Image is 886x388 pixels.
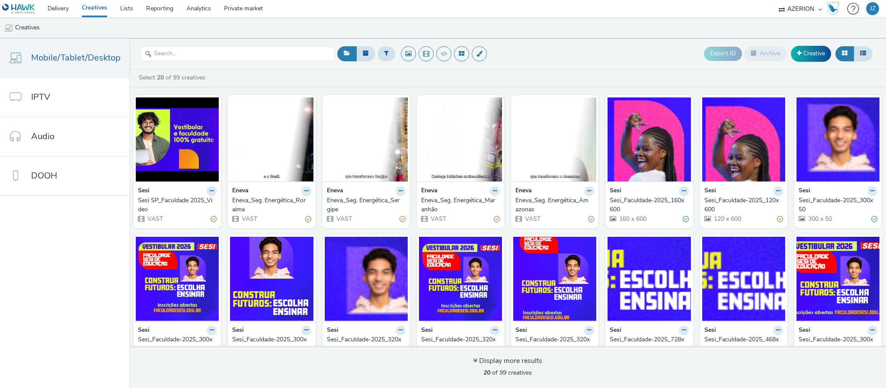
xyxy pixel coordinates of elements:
[31,91,50,103] span: IPTV
[430,215,446,223] span: VAST
[136,97,219,181] img: Sesi SP_Faculdade 2025_Video visual
[138,196,213,214] div: Sesi SP_Faculdade 2025_Video
[610,335,688,353] a: Sesi_Faculdade-2025_728x90
[327,196,402,214] div: Eneva_Seg. Energética_Sergipe
[799,335,877,353] a: Sesi_Faculdade-2025_300x250
[608,97,691,181] img: Sesi_Faculdade-2025_160x600 visual
[31,130,54,143] span: Audio
[138,186,150,196] strong: Sesi
[230,97,313,181] img: Eneva_Seg. Energética_Roraima visual
[610,326,621,336] strong: Sesi
[796,237,880,321] img: Sesi_Faculdade-2025_300x250 visual
[777,215,783,224] div: Partially valid
[327,335,406,353] a: Sesi_Faculdade-2025_320x50
[232,196,311,214] a: Eneva_Seg. Energética_Roraima
[138,335,213,353] div: Sesi_Faculdade-2025_300x300
[791,46,831,61] a: Creative
[473,356,542,366] div: Display more results
[305,215,311,224] div: Partially valid
[138,326,150,336] strong: Sesi
[31,169,57,182] span: DOOH
[702,237,785,321] img: Sesi_Faculdade-2025_468x60 visual
[327,335,402,353] div: Sesi_Faculdade-2025_320x50
[524,215,541,223] span: VAST
[799,326,810,336] strong: Sesi
[325,97,408,181] img: Eneva_Seg. Energética_Sergipe visual
[513,97,596,181] img: Eneva_Seg. Energética_Amazonas visual
[241,215,257,223] span: VAST
[232,335,307,353] div: Sesi_Faculdade-2025_300x600
[494,215,500,224] div: Partially valid
[400,215,406,224] div: Partially valid
[31,51,121,64] span: Mobile/Tablet/Desktop
[4,24,13,32] img: mobile
[336,215,352,223] span: VAST
[704,196,780,214] div: Sesi_Faculdade-2025_120x600
[799,196,874,214] div: Sesi_Faculdade-2025_300x50
[421,186,438,196] strong: Eneva
[704,47,742,60] button: Export ID
[870,2,876,15] div: JZ
[515,196,594,214] a: Eneva_Seg. Energética_Amazonas
[618,215,646,223] span: 160 x 600
[327,326,339,336] strong: Sesi
[515,335,591,353] div: Sesi_Faculdade-2025_320x480
[610,196,688,214] a: Sesi_Faculdade-2025_160x600
[796,97,880,181] img: Sesi_Faculdade-2025_300x50 visual
[704,335,783,353] a: Sesi_Faculdade-2025_468x60
[713,215,741,223] span: 120 x 600
[515,196,591,214] div: Eneva_Seg. Energética_Amazonas
[515,326,527,336] strong: Sesi
[704,326,716,336] strong: Sesi
[141,46,335,61] input: Search...
[232,326,244,336] strong: Sesi
[230,237,313,321] img: Sesi_Faculdade-2025_300x600 visual
[871,215,877,224] div: Valid
[702,97,785,181] img: Sesi_Faculdade-2025_120x600 visual
[2,3,35,14] img: undefined Logo
[232,186,249,196] strong: Eneva
[483,369,490,377] strong: 20
[704,196,783,214] a: Sesi_Faculdade-2025_120x600
[610,335,685,353] div: Sesi_Faculdade-2025_728x90
[232,335,311,353] a: Sesi_Faculdade-2025_300x600
[138,335,217,353] a: Sesi_Faculdade-2025_300x300
[799,335,874,353] div: Sesi_Faculdade-2025_300x250
[807,215,832,223] span: 300 x 50
[136,237,219,321] img: Sesi_Faculdade-2025_300x300 visual
[515,335,594,353] a: Sesi_Faculdade-2025_320x480
[421,335,496,353] div: Sesi_Faculdade-2025_320x320
[610,186,621,196] strong: Sesi
[138,196,217,214] a: Sesi SP_Faculdade 2025_Video
[327,186,343,196] strong: Eneva
[513,237,596,321] img: Sesi_Faculdade-2025_320x480 visual
[588,215,594,224] div: Partially valid
[147,215,163,223] span: VAST
[419,237,502,321] img: Sesi_Faculdade-2025_320x320 visual
[610,196,685,214] div: Sesi_Faculdade-2025_160x600
[826,2,843,16] a: Hawk Academy
[799,186,810,196] strong: Sesi
[211,215,217,224] div: Partially valid
[421,335,500,353] a: Sesi_Faculdade-2025_320x320
[608,237,691,321] img: Sesi_Faculdade-2025_728x90 visual
[327,196,406,214] a: Eneva_Seg. Energética_Sergipe
[157,73,164,82] strong: 20
[138,73,209,82] a: Select of 99 creatives
[421,196,496,214] div: Eneva_Seg. Energética_Maranhão
[704,335,780,353] div: Sesi_Faculdade-2025_468x60
[744,46,787,61] button: Archive
[421,196,500,214] a: Eneva_Seg. Energética_Maranhão
[854,46,873,61] button: Table
[515,186,532,196] strong: Eneva
[421,326,433,336] strong: Sesi
[232,196,307,214] div: Eneva_Seg. Energética_Roraima
[325,237,408,321] img: Sesi_Faculdade-2025_320x50 visual
[835,46,854,61] button: Grid
[826,2,839,16] img: Hawk Academy
[483,369,532,377] span: of 99 creatives
[683,215,689,224] div: Valid
[419,97,502,181] img: Eneva_Seg. Energética_Maranhão visual
[704,186,716,196] strong: Sesi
